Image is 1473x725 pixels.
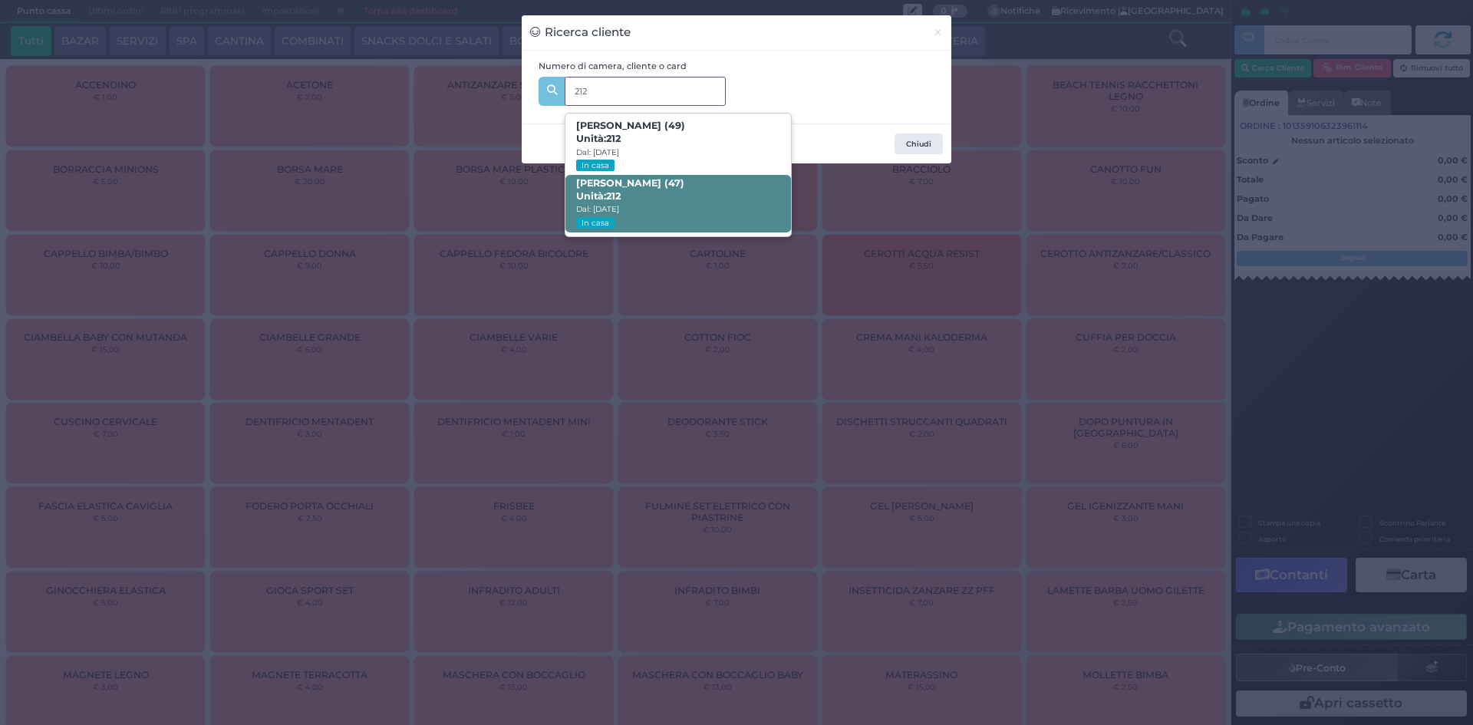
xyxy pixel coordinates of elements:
small: Dal: [DATE] [576,204,619,214]
small: In casa [576,160,614,171]
span: × [933,24,943,41]
strong: 212 [606,190,621,202]
span: Unità: [576,133,621,146]
small: In casa [576,217,614,229]
b: [PERSON_NAME] (49) [576,120,685,144]
h3: Ricerca cliente [530,24,631,41]
small: Dal: [DATE] [576,147,619,157]
button: Chiudi [895,133,943,155]
input: Es. 'Mario Rossi', '220' o '108123234234' [565,77,726,106]
span: Unità: [576,190,621,203]
strong: 212 [606,133,621,144]
button: Chiudi [924,15,951,50]
label: Numero di camera, cliente o card [539,60,687,73]
b: [PERSON_NAME] (47) [576,177,684,202]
